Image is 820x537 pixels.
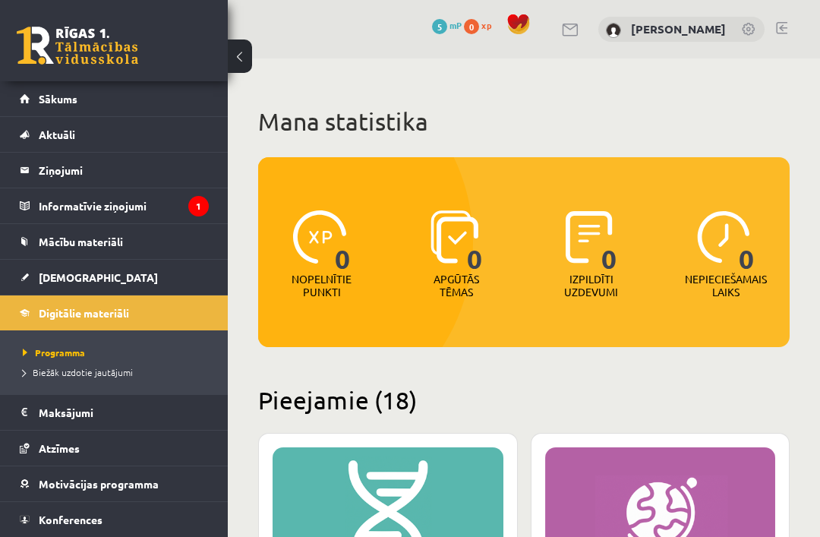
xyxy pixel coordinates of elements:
span: 0 [739,210,755,273]
span: 0 [467,210,483,273]
p: Nopelnītie punkti [292,273,352,299]
span: Motivācijas programma [39,477,159,491]
legend: Maksājumi [39,395,209,430]
a: Mācību materiāli [20,224,209,259]
a: [DEMOGRAPHIC_DATA] [20,260,209,295]
p: Apgūtās tēmas [427,273,486,299]
a: Maksājumi [20,395,209,430]
a: Aktuāli [20,117,209,152]
a: Informatīvie ziņojumi1 [20,188,209,223]
p: Izpildīti uzdevumi [562,273,621,299]
a: Ziņojumi [20,153,209,188]
h2: Pieejamie (18) [258,385,790,415]
a: Sākums [20,81,209,116]
span: Biežāk uzdotie jautājumi [23,366,133,378]
img: icon-xp-0682a9bc20223a9ccc6f5883a126b849a74cddfe5390d2b41b4391c66f2066e7.svg [293,210,346,264]
span: mP [449,19,462,31]
a: [PERSON_NAME] [631,21,726,36]
img: icon-clock-7be60019b62300814b6bd22b8e044499b485619524d84068768e800edab66f18.svg [697,210,750,264]
a: 0 xp [464,19,499,31]
i: 1 [188,196,209,216]
legend: Informatīvie ziņojumi [39,188,209,223]
a: Rīgas 1. Tālmācības vidusskola [17,27,138,65]
a: Digitālie materiāli [20,295,209,330]
a: Atzīmes [20,431,209,466]
span: Digitālie materiāli [39,306,129,320]
img: icon-completed-tasks-ad58ae20a441b2904462921112bc710f1caf180af7a3daa7317a5a94f2d26646.svg [566,210,613,264]
span: 0 [601,210,617,273]
span: Konferences [39,513,102,526]
span: Sākums [39,92,77,106]
a: Motivācijas programma [20,466,209,501]
a: Biežāk uzdotie jautājumi [23,365,213,379]
a: Konferences [20,502,209,537]
img: icon-learned-topics-4a711ccc23c960034f471b6e78daf4a3bad4a20eaf4de84257b87e66633f6470.svg [430,210,478,264]
span: 0 [464,19,479,34]
legend: Ziņojumi [39,153,209,188]
span: Programma [23,346,85,359]
span: Mācību materiāli [39,235,123,248]
a: Programma [23,346,213,359]
span: xp [481,19,491,31]
span: 5 [432,19,447,34]
h1: Mana statistika [258,106,790,137]
span: [DEMOGRAPHIC_DATA] [39,270,158,284]
a: 5 mP [432,19,462,31]
p: Nepieciešamais laiks [685,273,767,299]
img: Ilze Everte [606,23,621,38]
span: Atzīmes [39,441,80,455]
span: 0 [335,210,351,273]
span: Aktuāli [39,128,75,141]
